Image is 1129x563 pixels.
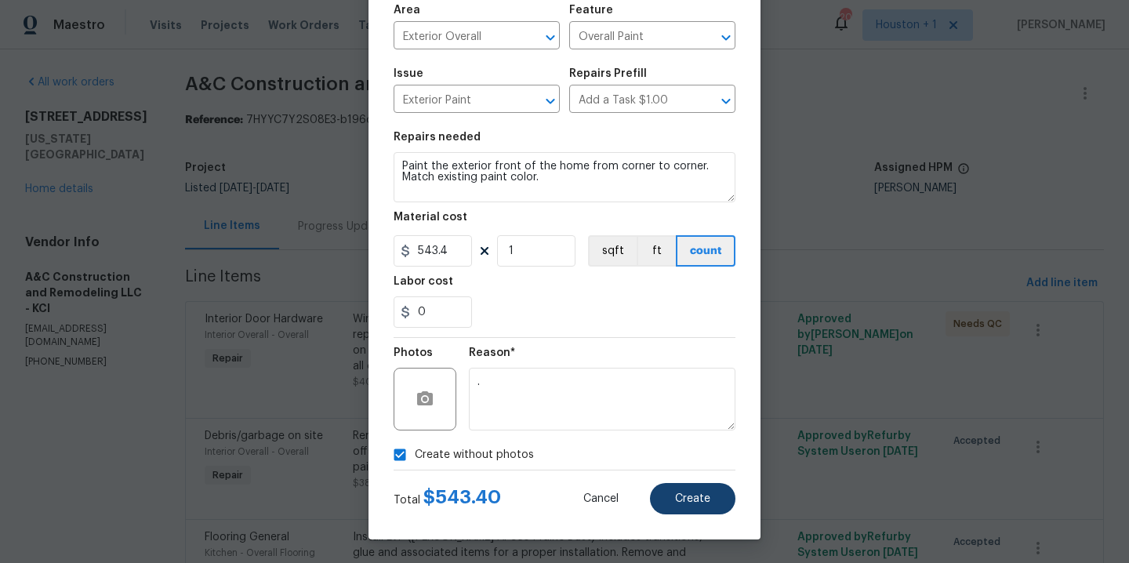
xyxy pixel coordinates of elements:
[539,27,561,49] button: Open
[423,488,501,507] span: $ 543.40
[394,347,433,358] h5: Photos
[569,5,613,16] h5: Feature
[569,68,647,79] h5: Repairs Prefill
[394,132,481,143] h5: Repairs needed
[539,90,561,112] button: Open
[394,152,735,202] textarea: Paint the exterior front of the home from corner to corner. Match existing paint color.
[394,276,453,287] h5: Labor cost
[415,447,534,463] span: Create without photos
[676,235,735,267] button: count
[469,347,515,358] h5: Reason*
[394,68,423,79] h5: Issue
[588,235,637,267] button: sqft
[394,489,501,508] div: Total
[469,368,735,430] textarea: .
[583,493,619,505] span: Cancel
[650,483,735,514] button: Create
[394,5,420,16] h5: Area
[637,235,676,267] button: ft
[715,90,737,112] button: Open
[675,493,710,505] span: Create
[715,27,737,49] button: Open
[394,212,467,223] h5: Material cost
[558,483,644,514] button: Cancel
